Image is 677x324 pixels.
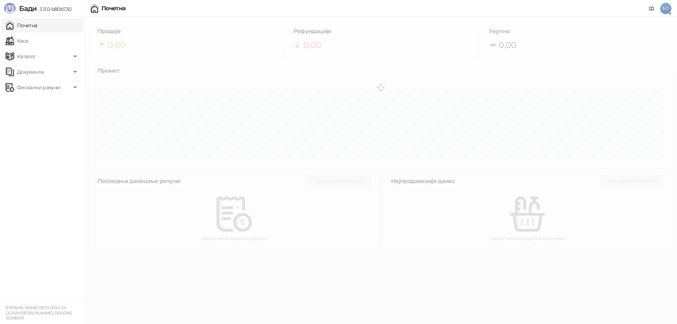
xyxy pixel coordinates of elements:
[6,34,28,48] a: Каса
[102,6,126,11] div: Почетна
[660,3,671,14] span: MJ
[6,305,72,320] small: [PERSON_NAME] PR STUDIO ZA DIZAJN [PERSON_NAME] DESIGNS SOMBOR
[646,3,657,14] a: Документација
[17,49,36,63] span: Каталог
[6,18,37,32] a: Почетна
[17,80,60,94] span: Фискални рачуни
[17,65,44,79] span: Документи
[37,6,71,12] span: 3.11.0-b80b730
[19,4,37,13] span: Бади
[4,3,16,14] img: Logo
